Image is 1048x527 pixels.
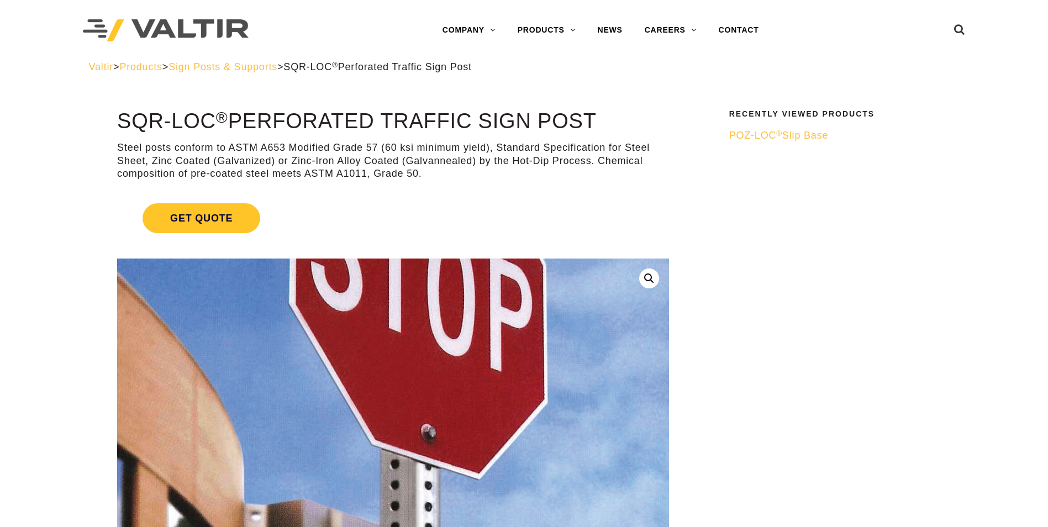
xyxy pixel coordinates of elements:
[283,61,472,72] span: SQR-LOC Perforated Traffic Sign Post
[708,19,770,41] a: CONTACT
[216,108,228,126] sup: ®
[83,19,249,42] img: Valtir
[117,141,669,180] p: Steel posts conform to ASTM A653 Modified Grade 57 (60 ksi minimum yield), Standard Specification...
[634,19,708,41] a: CAREERS
[729,129,952,142] a: POZ-LOC®Slip Base
[119,61,162,72] a: Products
[507,19,587,41] a: PRODUCTS
[168,61,277,72] a: Sign Posts & Supports
[431,19,507,41] a: COMPANY
[143,203,260,233] span: Get Quote
[117,190,669,246] a: Get Quote
[776,129,782,138] sup: ®
[89,61,113,72] a: Valtir
[117,110,669,133] h1: SQR-LOC Perforated Traffic Sign Post
[89,61,960,73] div: > > >
[729,110,952,118] h2: Recently Viewed Products
[587,19,634,41] a: NEWS
[729,130,829,141] span: POZ-LOC Slip Base
[332,61,338,69] sup: ®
